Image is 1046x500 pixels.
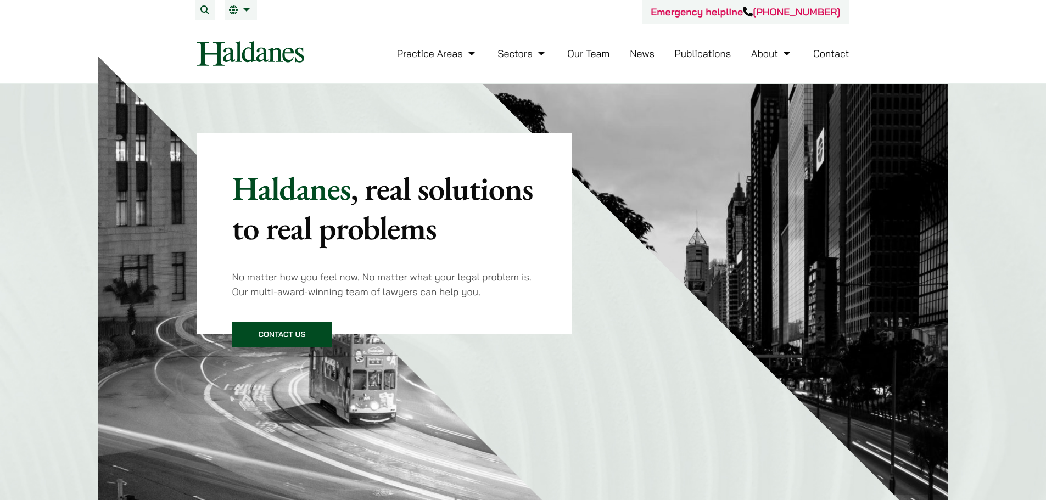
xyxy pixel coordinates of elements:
[197,41,304,66] img: Logo of Haldanes
[232,167,533,249] mark: , real solutions to real problems
[497,47,547,60] a: Sectors
[232,269,537,299] p: No matter how you feel now. No matter what your legal problem is. Our multi-award-winning team of...
[630,47,655,60] a: News
[675,47,731,60] a: Publications
[813,47,849,60] a: Contact
[651,5,840,18] a: Emergency helpline[PHONE_NUMBER]
[232,322,332,347] a: Contact Us
[567,47,609,60] a: Our Team
[232,168,537,248] p: Haldanes
[751,47,793,60] a: About
[397,47,478,60] a: Practice Areas
[229,5,253,14] a: EN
